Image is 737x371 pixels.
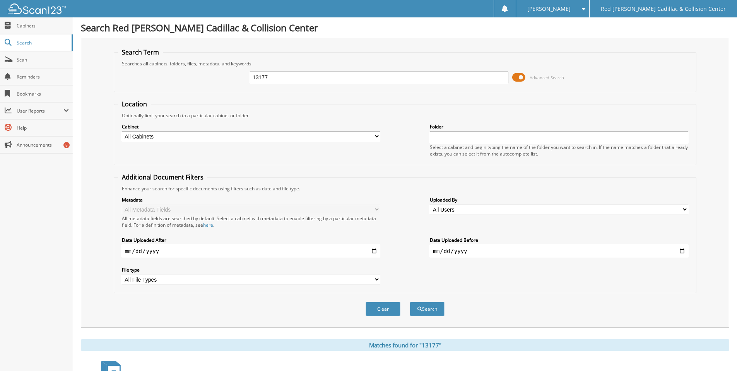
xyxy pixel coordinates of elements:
[122,215,380,228] div: All metadata fields are searched by default. Select a cabinet with metadata to enable filtering b...
[366,302,400,316] button: Clear
[430,245,688,257] input: end
[122,237,380,243] label: Date Uploaded After
[203,222,213,228] a: here
[430,237,688,243] label: Date Uploaded Before
[118,173,207,181] legend: Additional Document Filters
[17,22,69,29] span: Cabinets
[118,48,163,56] legend: Search Term
[17,142,69,148] span: Announcements
[17,39,68,46] span: Search
[430,144,688,157] div: Select a cabinet and begin typing the name of the folder you want to search in. If the name match...
[118,185,692,192] div: Enhance your search for specific documents using filters such as date and file type.
[17,108,63,114] span: User Reports
[118,60,692,67] div: Searches all cabinets, folders, files, metadata, and keywords
[17,91,69,97] span: Bookmarks
[601,7,726,11] span: Red [PERSON_NAME] Cadillac & Collision Center
[430,123,688,130] label: Folder
[63,142,70,148] div: 8
[122,197,380,203] label: Metadata
[410,302,445,316] button: Search
[527,7,571,11] span: [PERSON_NAME]
[17,74,69,80] span: Reminders
[17,125,69,131] span: Help
[122,245,380,257] input: start
[81,339,729,351] div: Matches found for "13177"
[8,3,66,14] img: scan123-logo-white.svg
[17,56,69,63] span: Scan
[118,100,151,108] legend: Location
[530,75,564,80] span: Advanced Search
[81,21,729,34] h1: Search Red [PERSON_NAME] Cadillac & Collision Center
[430,197,688,203] label: Uploaded By
[122,267,380,273] label: File type
[122,123,380,130] label: Cabinet
[118,112,692,119] div: Optionally limit your search to a particular cabinet or folder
